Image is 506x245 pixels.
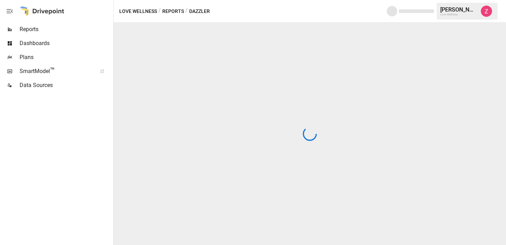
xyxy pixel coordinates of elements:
span: Data Sources [20,81,112,89]
span: Plans [20,53,112,62]
button: Reports [162,7,184,16]
div: Love Wellness [440,13,477,16]
button: Zoe Keller [477,1,496,21]
div: [PERSON_NAME] [440,6,477,13]
span: Dashboards [20,39,112,48]
span: Reports [20,25,112,34]
img: Zoe Keller [481,6,492,17]
span: SmartModel [20,67,92,75]
button: Love Wellness [119,7,157,16]
div: / [185,7,188,16]
div: / [158,7,161,16]
span: ™ [50,66,55,75]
